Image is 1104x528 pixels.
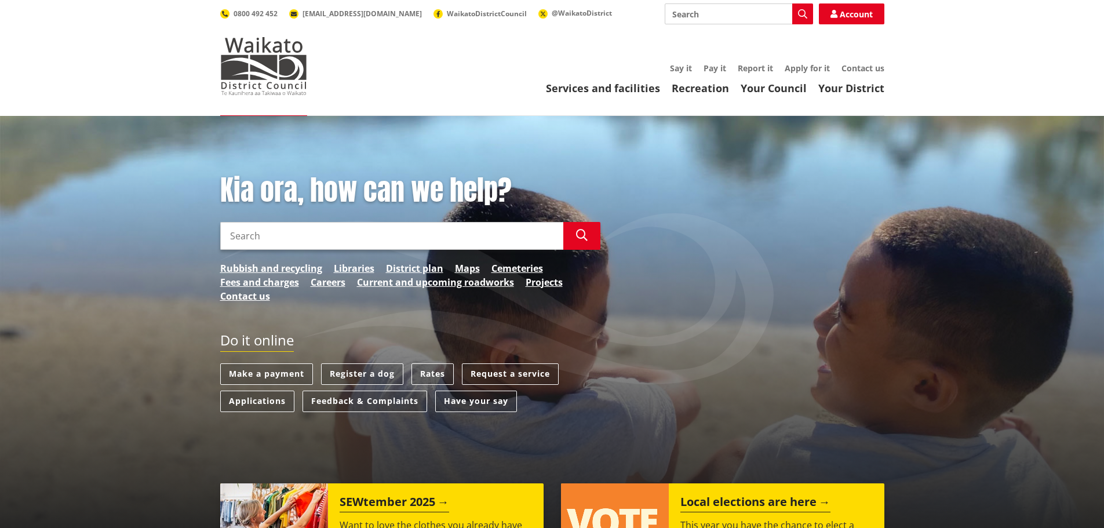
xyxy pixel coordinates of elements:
span: @WaikatoDistrict [552,8,612,18]
a: Contact us [841,63,884,74]
a: Have your say [435,391,517,412]
a: Pay it [704,63,726,74]
a: Maps [455,261,480,275]
h2: Do it online [220,332,294,352]
a: Applications [220,391,294,412]
a: Register a dog [321,363,403,385]
h2: SEWtember 2025 [340,495,449,512]
img: Waikato District Council - Te Kaunihera aa Takiwaa o Waikato [220,37,307,95]
a: Contact us [220,289,270,303]
a: Fees and charges [220,275,299,289]
a: Your District [818,81,884,95]
span: [EMAIL_ADDRESS][DOMAIN_NAME] [303,9,422,19]
a: Say it [670,63,692,74]
input: Search input [665,3,813,24]
a: Projects [526,275,563,289]
a: 0800 492 452 [220,9,278,19]
a: WaikatoDistrictCouncil [433,9,527,19]
a: [EMAIL_ADDRESS][DOMAIN_NAME] [289,9,422,19]
input: Search input [220,222,563,250]
a: Current and upcoming roadworks [357,275,514,289]
a: Careers [311,275,345,289]
a: @WaikatoDistrict [538,8,612,18]
a: Request a service [462,363,559,385]
h1: Kia ora, how can we help? [220,174,600,207]
a: Rates [411,363,454,385]
a: Make a payment [220,363,313,385]
a: Account [819,3,884,24]
a: Services and facilities [546,81,660,95]
a: Your Council [741,81,807,95]
a: Cemeteries [491,261,543,275]
a: Rubbish and recycling [220,261,322,275]
a: Apply for it [785,63,830,74]
span: 0800 492 452 [234,9,278,19]
a: Libraries [334,261,374,275]
a: Feedback & Complaints [303,391,427,412]
a: Recreation [672,81,729,95]
h2: Local elections are here [680,495,830,512]
a: Report it [738,63,773,74]
span: WaikatoDistrictCouncil [447,9,527,19]
a: District plan [386,261,443,275]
